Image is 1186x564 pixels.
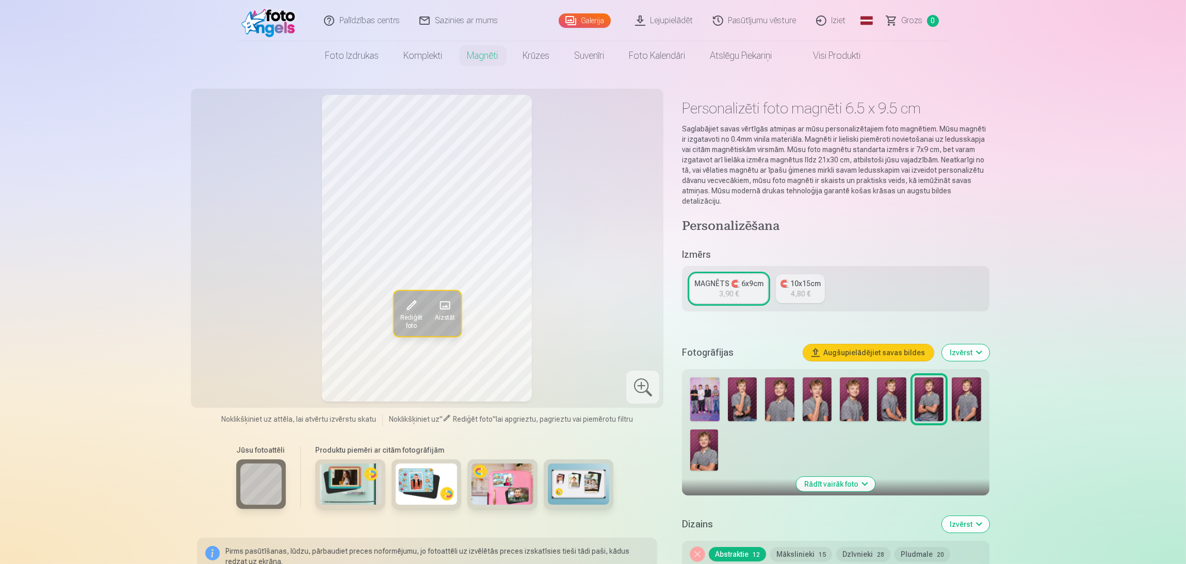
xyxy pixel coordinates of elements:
[511,41,562,70] a: Krūzes
[770,547,832,561] button: Mākslinieki15
[937,551,944,558] span: 20
[236,445,286,455] h6: Jūsu fotoattēli
[400,313,422,330] span: Rediģēt foto
[453,415,493,423] span: Rediģēt foto
[803,344,934,361] button: Augšupielādējiet savas bildes
[682,247,989,262] h5: Izmērs
[428,291,461,336] button: Aizstāt
[780,278,821,289] div: 🧲 10x15cm
[698,41,785,70] a: Atslēgu piekariņi
[682,517,933,532] h5: Dizains
[942,516,989,533] button: Izvērst
[694,278,763,289] div: MAGNĒTS 🧲 6x9cm
[617,41,698,70] a: Foto kalendāri
[493,415,496,423] span: "
[241,4,301,37] img: /fa1
[682,345,794,360] h5: Fotogrāfijas
[719,289,739,299] div: 3,90 €
[562,41,617,70] a: Suvenīri
[753,551,760,558] span: 12
[902,14,923,27] span: Grozs
[682,124,989,206] p: Saglabājiet savas vērtīgās atmiņas ar mūsu personalizētajiem foto magnētiem. Mūsu magnēti ir izga...
[690,274,768,303] a: MAGNĒTS 🧲 6x9cm3,90 €
[682,99,989,118] h1: Personalizēti foto magnēti 6.5 x 9.5 cm
[389,415,440,423] span: Noklikšķiniet uz
[496,415,633,423] span: lai apgrieztu, pagrieztu vai piemērotu filtru
[895,547,950,561] button: Pludmale20
[313,41,392,70] a: Foto izdrukas
[776,274,825,303] a: 🧲 10x15cm4,80 €
[221,414,376,424] span: Noklikšķiniet uz attēla, lai atvērtu izvērstu skatu
[877,551,884,558] span: 28
[819,551,826,558] span: 15
[682,219,989,235] h4: Personalizēšana
[836,547,890,561] button: Dzīvnieki28
[927,15,939,27] span: 0
[394,291,428,336] button: Rediģēt foto
[311,445,618,455] h6: Produktu piemēri ar citām fotogrāfijām
[434,313,454,322] span: Aizstāt
[942,344,989,361] button: Izvērst
[392,41,455,70] a: Komplekti
[709,547,766,561] button: Abstraktie12
[440,415,443,423] span: "
[785,41,873,70] a: Visi produkti
[559,13,611,28] a: Galerija
[791,289,810,299] div: 4,80 €
[796,477,875,491] button: Rādīt vairāk foto
[455,41,511,70] a: Magnēti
